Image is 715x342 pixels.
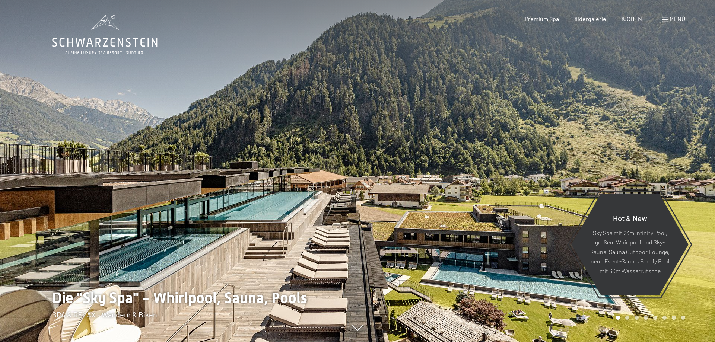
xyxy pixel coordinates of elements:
a: BUCHEN [619,15,642,22]
div: Carousel Page 8 [681,316,685,320]
a: Bildergalerie [572,15,606,22]
span: Hot & New [613,213,647,222]
div: Carousel Page 1 (Current Slide) [616,316,620,320]
div: Carousel Page 2 [625,316,629,320]
div: Carousel Pagination [613,316,685,320]
a: Premium Spa [525,15,559,22]
span: Menü [670,15,685,22]
div: Carousel Page 5 [653,316,657,320]
div: Carousel Page 3 [635,316,639,320]
p: Sky Spa mit 23m Infinity Pool, großem Whirlpool und Sky-Sauna, Sauna Outdoor Lounge, neue Event-S... [590,228,670,275]
div: Carousel Page 7 [672,316,676,320]
div: Carousel Page 4 [644,316,648,320]
a: Hot & New Sky Spa mit 23m Infinity Pool, großem Whirlpool und Sky-Sauna, Sauna Outdoor Lounge, ne... [571,193,689,295]
div: Carousel Page 6 [662,316,667,320]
